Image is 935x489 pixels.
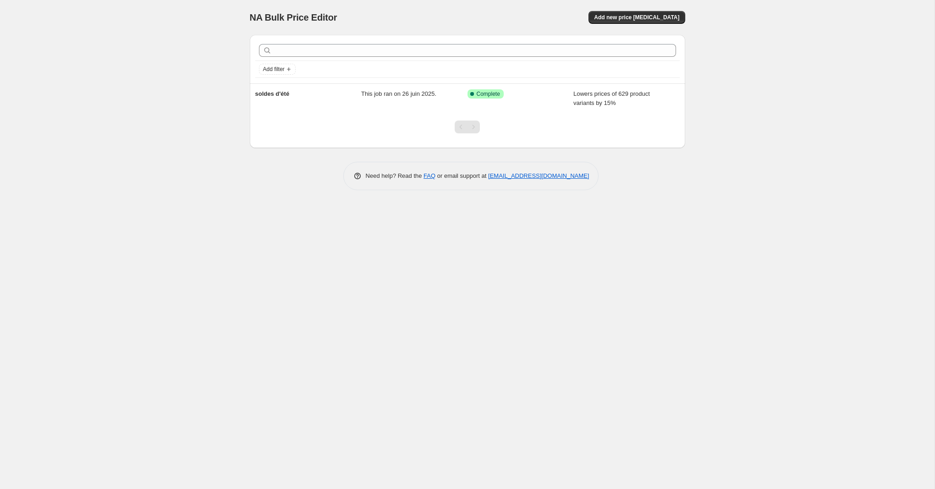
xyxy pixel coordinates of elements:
[488,172,589,179] a: [EMAIL_ADDRESS][DOMAIN_NAME]
[573,90,650,106] span: Lowers prices of 629 product variants by 15%
[588,11,685,24] button: Add new price [MEDICAL_DATA]
[423,172,435,179] a: FAQ
[259,64,296,75] button: Add filter
[361,90,436,97] span: This job ran on 26 juin 2025.
[263,66,285,73] span: Add filter
[477,90,500,98] span: Complete
[250,12,337,22] span: NA Bulk Price Editor
[435,172,488,179] span: or email support at
[594,14,679,21] span: Add new price [MEDICAL_DATA]
[366,172,424,179] span: Need help? Read the
[255,90,290,97] span: soldes d'été
[455,121,480,133] nav: Pagination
